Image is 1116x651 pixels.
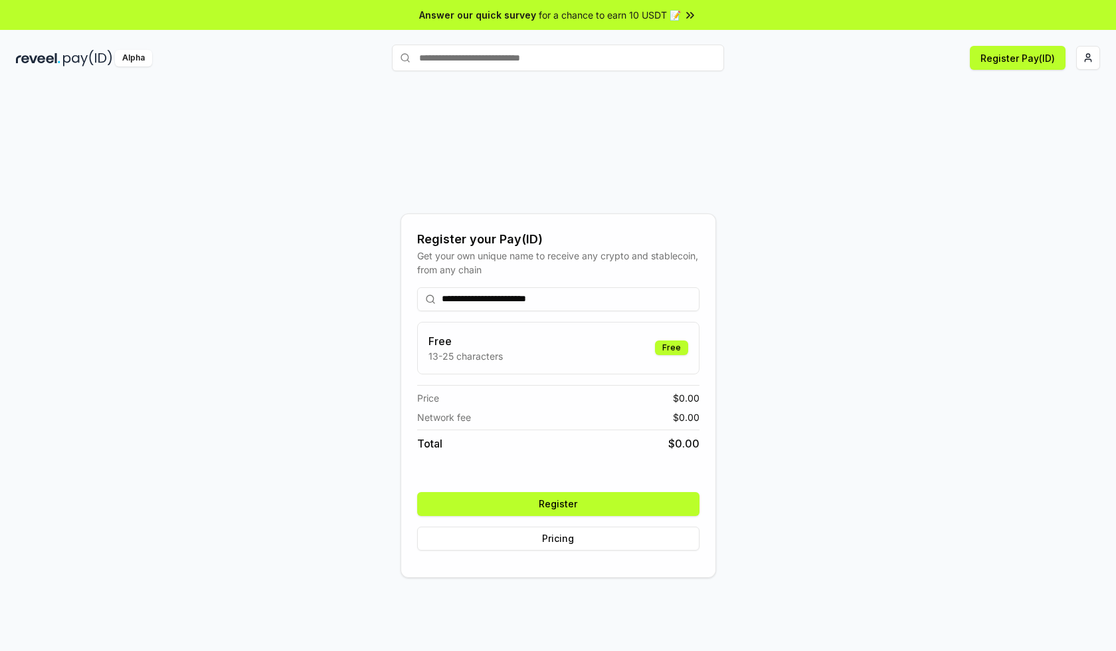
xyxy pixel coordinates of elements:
p: 13-25 characters [428,349,503,363]
div: Alpha [115,50,152,66]
span: $ 0.00 [673,410,699,424]
img: pay_id [63,50,112,66]
button: Pricing [417,527,699,551]
div: Get your own unique name to receive any crypto and stablecoin, from any chain [417,249,699,277]
img: reveel_dark [16,50,60,66]
div: Register your Pay(ID) [417,230,699,249]
h3: Free [428,333,503,349]
div: Free [655,340,688,355]
span: Answer our quick survey [419,8,536,22]
button: Register [417,492,699,516]
span: $ 0.00 [673,391,699,405]
span: Total [417,436,442,452]
span: Price [417,391,439,405]
button: Register Pay(ID) [970,46,1066,70]
span: for a chance to earn 10 USDT 📝 [539,8,681,22]
span: $ 0.00 [668,436,699,452]
span: Network fee [417,410,471,424]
